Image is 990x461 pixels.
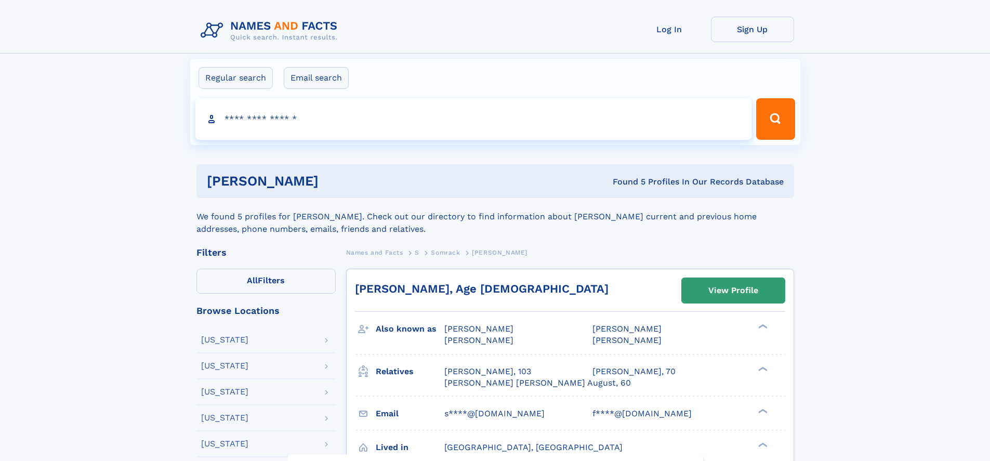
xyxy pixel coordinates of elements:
[284,67,349,89] label: Email search
[201,336,248,344] div: [US_STATE]
[592,366,676,377] a: [PERSON_NAME], 70
[196,198,794,235] div: We found 5 profiles for [PERSON_NAME]. Check out our directory to find information about [PERSON_...
[756,323,768,330] div: ❯
[756,407,768,414] div: ❯
[444,366,531,377] a: [PERSON_NAME], 103
[196,306,336,315] div: Browse Locations
[444,442,623,452] span: [GEOGRAPHIC_DATA], [GEOGRAPHIC_DATA]
[431,249,460,256] span: Somrack
[472,249,527,256] span: [PERSON_NAME]
[444,324,513,334] span: [PERSON_NAME]
[756,365,768,372] div: ❯
[756,441,768,448] div: ❯
[201,440,248,448] div: [US_STATE]
[431,246,460,259] a: Somrack
[196,17,346,45] img: Logo Names and Facts
[376,439,444,456] h3: Lived in
[628,17,711,42] a: Log In
[466,176,784,188] div: Found 5 Profiles In Our Records Database
[756,98,795,140] button: Search Button
[247,275,258,285] span: All
[415,246,419,259] a: S
[355,282,609,295] a: [PERSON_NAME], Age [DEMOGRAPHIC_DATA]
[195,98,752,140] input: search input
[376,405,444,423] h3: Email
[201,362,248,370] div: [US_STATE]
[199,67,273,89] label: Regular search
[196,248,336,257] div: Filters
[592,324,662,334] span: [PERSON_NAME]
[444,377,631,389] a: [PERSON_NAME] [PERSON_NAME] August, 60
[682,278,785,303] a: View Profile
[376,320,444,338] h3: Also known as
[711,17,794,42] a: Sign Up
[207,175,466,188] h1: [PERSON_NAME]
[196,269,336,294] label: Filters
[201,388,248,396] div: [US_STATE]
[708,279,758,302] div: View Profile
[376,363,444,380] h3: Relatives
[415,249,419,256] span: S
[346,246,403,259] a: Names and Facts
[201,414,248,422] div: [US_STATE]
[444,335,513,345] span: [PERSON_NAME]
[592,335,662,345] span: [PERSON_NAME]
